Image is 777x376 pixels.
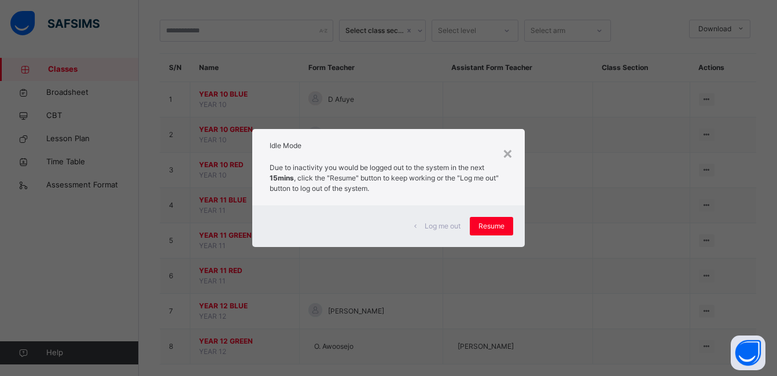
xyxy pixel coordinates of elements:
span: Resume [478,221,505,231]
strong: 15mins [270,174,294,182]
div: × [502,141,513,165]
p: Due to inactivity you would be logged out to the system in the next , click the "Resume" button t... [270,163,507,194]
span: Log me out [425,221,461,231]
button: Open asap [731,336,765,370]
h2: Idle Mode [270,141,507,151]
